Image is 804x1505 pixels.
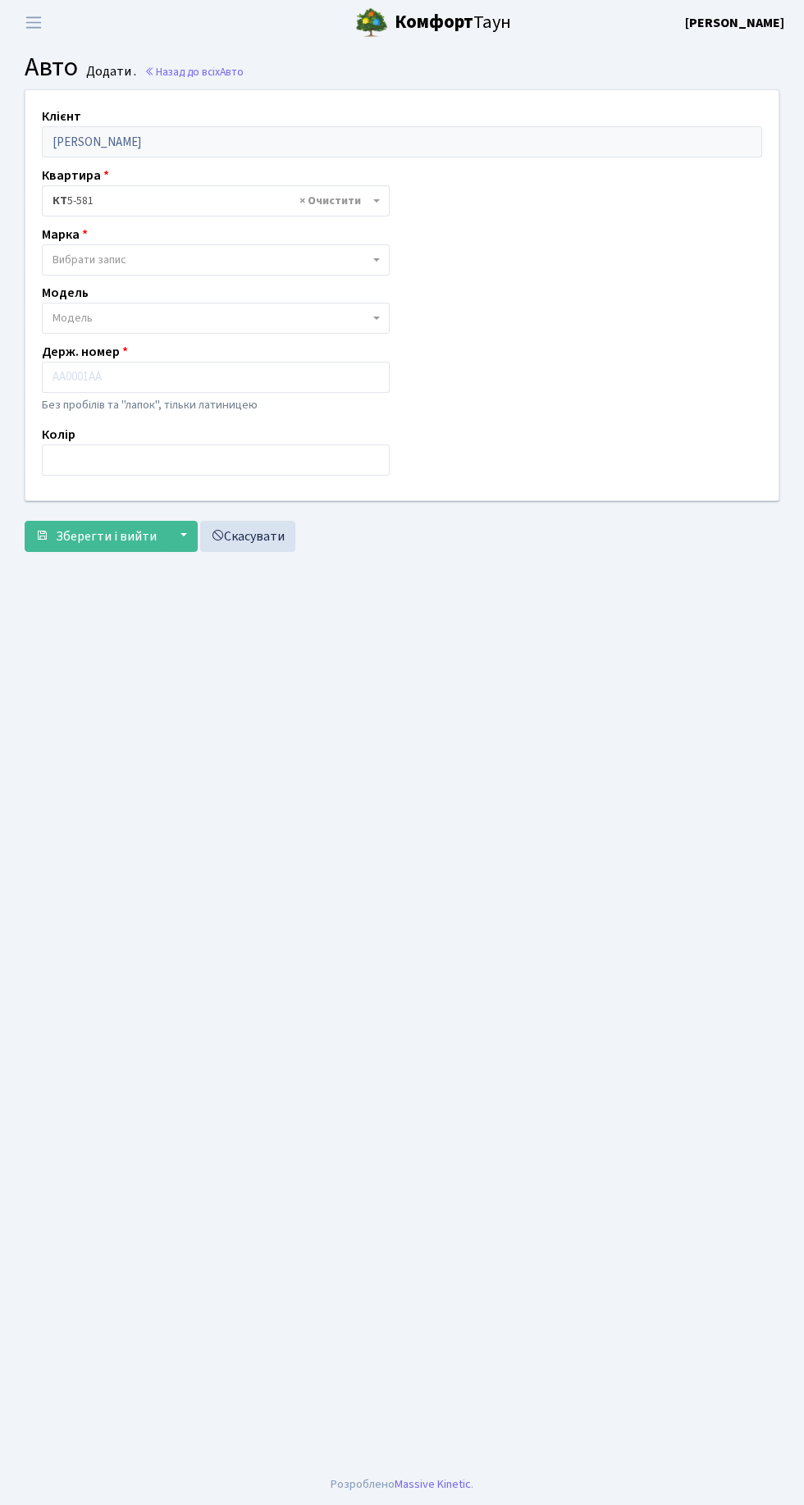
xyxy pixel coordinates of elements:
[56,527,157,545] span: Зберегти і вийти
[53,193,369,209] span: <b>КТ</b>&nbsp;&nbsp;&nbsp;&nbsp;5-581
[395,9,473,35] b: Комфорт
[299,193,361,209] span: Видалити всі елементи
[42,362,390,393] input: AA0001AA
[144,64,244,80] a: Назад до всіхАвто
[42,425,75,445] label: Колір
[395,9,511,37] span: Таун
[355,7,388,39] img: logo.png
[42,342,128,362] label: Держ. номер
[53,252,126,268] span: Вибрати запис
[42,185,390,217] span: <b>КТ</b>&nbsp;&nbsp;&nbsp;&nbsp;5-581
[685,14,784,32] b: [PERSON_NAME]
[331,1475,473,1494] div: Розроблено .
[42,107,81,126] label: Клієнт
[25,48,78,86] span: Авто
[685,13,784,33] a: [PERSON_NAME]
[42,396,390,414] p: Без пробілів та "лапок", тільки латиницею
[13,9,54,36] button: Переключити навігацію
[200,521,295,552] a: Скасувати
[83,64,136,80] small: Додати .
[42,225,88,244] label: Марка
[25,521,167,552] button: Зберегти і вийти
[53,310,93,326] span: Модель
[220,64,244,80] span: Авто
[42,283,89,303] label: Модель
[395,1475,471,1493] a: Massive Kinetic
[53,193,67,209] b: КТ
[42,166,109,185] label: Квартира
